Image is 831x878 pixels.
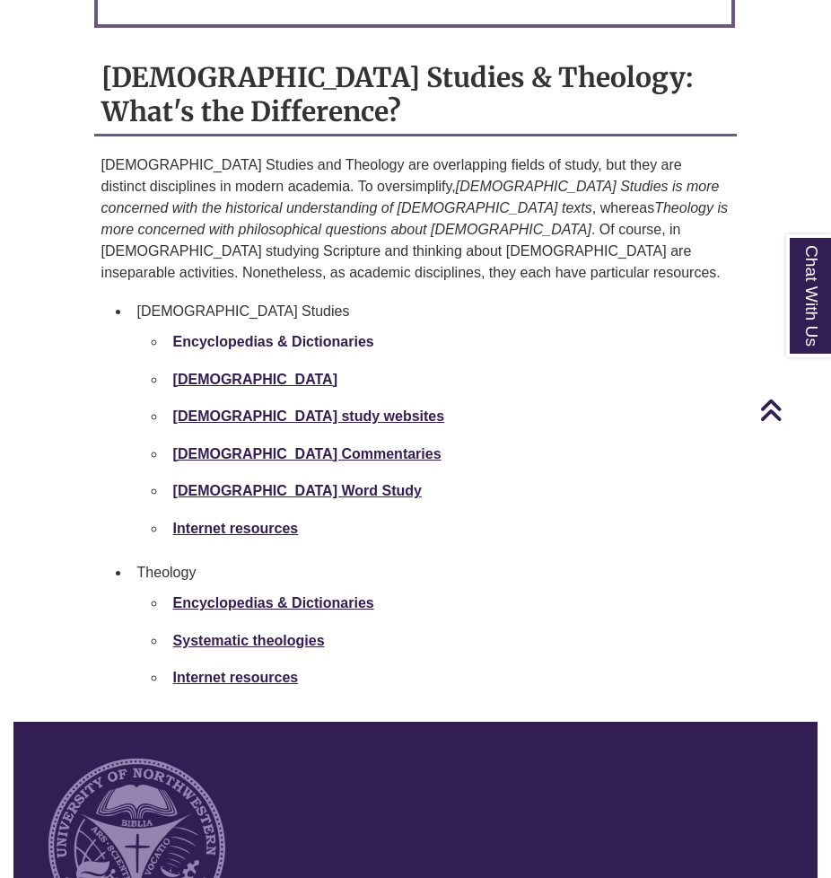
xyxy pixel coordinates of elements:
[173,670,299,685] a: Internet resources
[173,483,422,498] a: [DEMOGRAPHIC_DATA] Word Study
[173,334,374,349] a: Encyclopedias & Dictionaries
[130,293,730,554] li: [DEMOGRAPHIC_DATA] Studies
[130,554,730,703] li: Theology
[173,633,325,648] a: Systematic theologies
[173,372,337,387] a: [DEMOGRAPHIC_DATA]
[173,521,299,536] a: Internet resources
[173,446,442,461] a: [DEMOGRAPHIC_DATA] Commentaries
[173,595,374,610] a: Encyclopedias & Dictionaries
[759,398,827,422] a: Back to Top
[94,55,738,136] h2: [DEMOGRAPHIC_DATA] Studies & Theology: What's the Difference?
[173,408,445,424] a: [DEMOGRAPHIC_DATA] study websites
[101,154,730,284] p: [DEMOGRAPHIC_DATA] Studies and Theology are overlapping fields of study, but they are distinct di...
